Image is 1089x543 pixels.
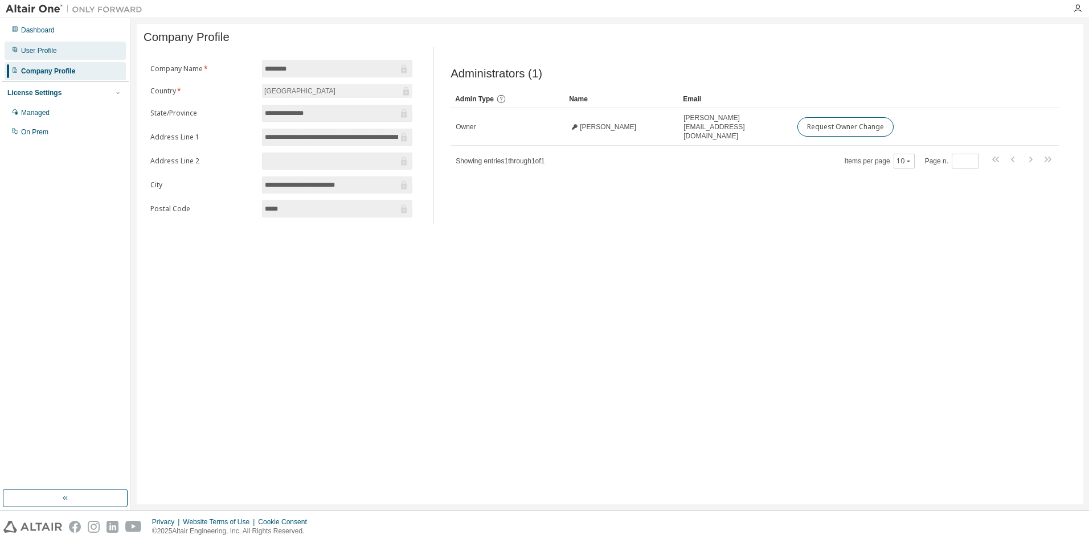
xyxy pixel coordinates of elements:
img: facebook.svg [69,521,81,533]
div: On Prem [21,127,48,137]
span: Owner [456,122,476,131]
div: [GEOGRAPHIC_DATA] [263,85,337,97]
div: Managed [21,108,50,117]
img: youtube.svg [125,521,142,533]
span: Showing entries 1 through 1 of 1 [456,157,544,165]
div: User Profile [21,46,57,55]
div: Company Profile [21,67,75,76]
img: Altair One [6,3,148,15]
label: Company Name [150,64,255,73]
label: Address Line 2 [150,157,255,166]
div: License Settings [7,88,62,97]
span: Company Profile [144,31,230,44]
span: Page n. [925,154,979,168]
div: Name [569,90,674,108]
span: Items per page [845,154,915,168]
div: Email [683,90,788,108]
label: State/Province [150,109,255,118]
button: 10 [896,157,912,166]
div: Privacy [152,517,183,526]
div: Dashboard [21,26,55,35]
label: Postal Code [150,204,255,213]
label: City [150,180,255,190]
label: Country [150,87,255,96]
img: linkedin.svg [107,521,118,533]
span: Admin Type [455,95,494,103]
p: © 2025 Altair Engineering, Inc. All Rights Reserved. [152,526,314,536]
button: Request Owner Change [797,117,894,137]
span: [PERSON_NAME] [580,122,636,131]
div: Cookie Consent [258,517,313,526]
label: Address Line 1 [150,133,255,142]
div: Website Terms of Use [183,517,258,526]
div: [GEOGRAPHIC_DATA] [262,84,412,98]
img: instagram.svg [88,521,100,533]
span: [PERSON_NAME][EMAIL_ADDRESS][DOMAIN_NAME] [683,113,787,141]
span: Administrators (1) [451,67,542,80]
img: altair_logo.svg [3,521,62,533]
